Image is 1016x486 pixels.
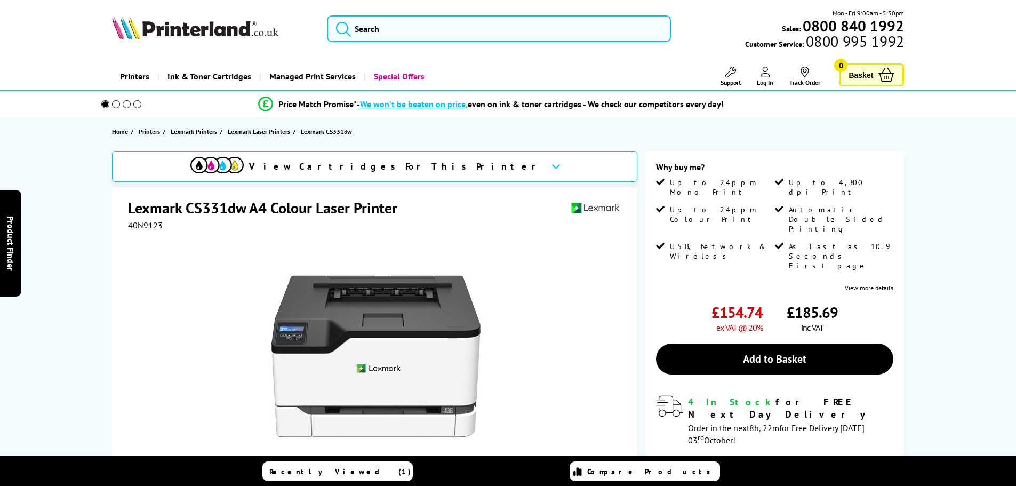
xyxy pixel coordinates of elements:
[301,126,352,137] span: Lexmark CS331dw
[360,99,468,109] span: We won’t be beaten on price,
[157,63,259,90] a: Ink & Toner Cartridges
[112,63,157,90] a: Printers
[249,161,542,172] span: View Cartridges For This Printer
[128,220,163,230] span: 40N9123
[849,68,873,82] span: Basket
[228,126,290,137] span: Lexmark Laser Printers
[259,63,364,90] a: Managed Print Services
[789,205,891,234] span: Automatic Double Sided Printing
[789,178,891,197] span: Up to 4,800 dpi Print
[570,461,720,481] a: Compare Products
[757,78,773,86] span: Log In
[757,67,773,86] a: Log In
[787,302,838,322] span: £185.69
[301,126,355,137] a: Lexmark CS331dw
[721,67,741,86] a: Support
[112,16,314,42] a: Printerland Logo
[782,23,801,34] span: Sales:
[112,16,278,39] img: Printerland Logo
[789,67,820,86] a: Track Order
[656,162,893,178] div: Why buy me?
[698,433,704,442] sup: rd
[571,198,620,218] img: Lexmark
[839,63,904,86] a: Basket 0
[128,198,408,218] h1: Lexmark CS331dw A4 Colour Laser Printer
[749,423,779,433] span: 8h, 22m
[670,205,772,224] span: Up to 24ppm Colour Print
[716,322,763,333] span: ex VAT @ 20%
[167,63,251,90] span: Ink & Toner Cartridges
[833,8,904,18] span: Mon - Fri 9:00am - 5:30pm
[171,126,220,137] a: Lexmark Printers
[364,63,433,90] a: Special Offers
[139,126,163,137] a: Printers
[587,467,716,476] span: Compare Products
[711,302,763,322] span: £154.74
[670,242,772,261] span: USB, Network & Wireless
[721,78,741,86] span: Support
[262,461,413,481] a: Recently Viewed (1)
[803,16,904,36] b: 0800 840 1992
[688,423,865,445] span: Order in the next for Free Delivery [DATE] 03 October!
[688,396,775,408] span: 4 In Stock
[139,126,160,137] span: Printers
[789,242,891,270] span: As Fast as 10.9 Seconds First page
[801,322,823,333] span: inc VAT
[801,21,904,31] a: 0800 840 1992
[804,36,904,46] span: 0800 995 1992
[271,252,481,461] img: Lexmark CS331dw
[278,99,357,109] span: Price Match Promise*
[670,178,772,197] span: Up to 24ppm Mono Print
[269,467,411,476] span: Recently Viewed (1)
[688,396,893,420] div: for FREE Next Day Delivery
[112,126,128,137] span: Home
[656,344,893,375] a: Add to Basket
[656,396,893,445] div: modal_delivery
[171,126,217,137] span: Lexmark Printers
[845,284,893,292] a: View more details
[357,99,724,109] div: - even on ink & toner cartridges - We check our competitors every day!
[190,157,244,173] img: View Cartridges
[327,15,671,42] input: Search
[228,126,293,137] a: Lexmark Laser Printers
[87,95,896,114] li: modal_Promise
[5,216,16,270] span: Product Finder
[834,59,847,72] span: 0
[112,126,131,137] a: Home
[745,36,904,49] span: Customer Service:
